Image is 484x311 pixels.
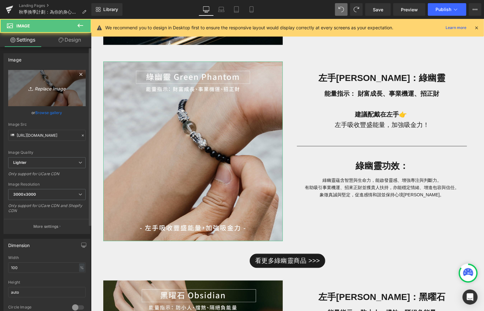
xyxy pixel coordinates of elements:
span: Library [103,7,118,12]
span: Save [373,6,383,13]
div: Image Src [8,122,86,127]
div: Only support for UCare CDN and Shopify CDN [8,203,86,217]
span: 看更多綠幽靈商品 >>> [164,237,229,247]
a: Design [47,33,93,47]
div: Only support for UCare CDN [8,171,86,181]
p: More settings [33,224,59,229]
span: Preview [401,6,418,13]
strong: 建議配戴在左手👉 [264,92,316,99]
input: auto [8,262,86,273]
div: % [79,263,85,272]
a: Learn more [443,24,469,32]
div: Dimension [8,239,30,248]
button: Add To Cart [270,6,312,17]
p: We recommend you to design in Desktop first to ensure the responsive layout would display correct... [105,24,393,31]
p: 綠幽靈蘊含智慧與生命力，能啟發靈感、增強專注與判斷力。 [206,158,376,165]
a: Browse gallery [36,107,62,118]
a: Desktop [199,3,214,16]
span: Publish [436,7,451,12]
button: Undo [335,3,348,16]
span: Add To Cart [275,9,307,14]
a: Landing Pages [19,3,91,8]
a: Tablet [229,3,244,16]
h1: 左手[PERSON_NAME]：黑曜石 [201,271,381,285]
h1: 左手[PERSON_NAME]：綠幽靈 [201,52,381,66]
b: 3000x3000 [13,192,36,197]
span: 秋季換季計劃：為你的身心靈打掃 [19,9,79,14]
div: Image Quality [8,150,86,155]
input: auto [8,287,86,297]
a: 看更多綠幽靈商品 >>> [159,235,235,249]
b: Lighter [13,160,26,165]
p: 象徵真誠與堅定，促進感情和諧並保持心境[PERSON_NAME]。 [206,172,376,180]
b: 能量指示： 防小人、擋煞、隔絕負能量 [236,290,345,297]
div: Image Resolution [8,182,86,187]
strong: 綠幽靈功效： [265,142,317,152]
div: Height [8,280,86,285]
p: 左手吸收豐盛能量，加強吸金力！ [201,101,381,111]
a: New Library [91,3,122,16]
input: Link [8,130,86,141]
button: More [469,3,481,16]
a: Preview [393,3,425,16]
button: More settings [4,219,90,234]
p: 有助吸引事業機運、招來正財並獲貴人扶持，亦能穩定情緒、增進包容與信任。 [206,165,376,172]
strong: 能量指示： 財富成長、事業機運、招正財 [233,71,349,78]
div: Image [8,54,21,62]
a: Laptop [214,3,229,16]
div: Open Intercom Messenger [463,290,478,305]
span: Image [16,23,30,28]
div: Width [8,256,86,260]
button: Redo [350,3,363,16]
button: Publish [428,3,466,16]
i: Replace Image [22,84,72,92]
a: Mobile [244,3,259,16]
div: or [8,109,86,116]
